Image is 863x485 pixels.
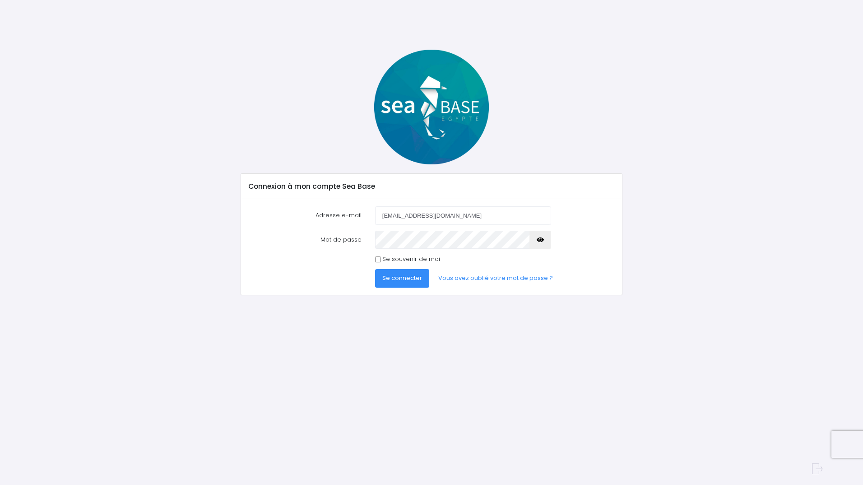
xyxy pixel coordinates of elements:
span: Se connecter [382,274,422,282]
button: Se connecter [375,269,429,287]
label: Mot de passe [242,231,368,249]
label: Se souvenir de moi [382,255,440,264]
label: Adresse e-mail [242,206,368,224]
a: Vous avez oublié votre mot de passe ? [431,269,560,287]
div: Connexion à mon compte Sea Base [241,174,622,199]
